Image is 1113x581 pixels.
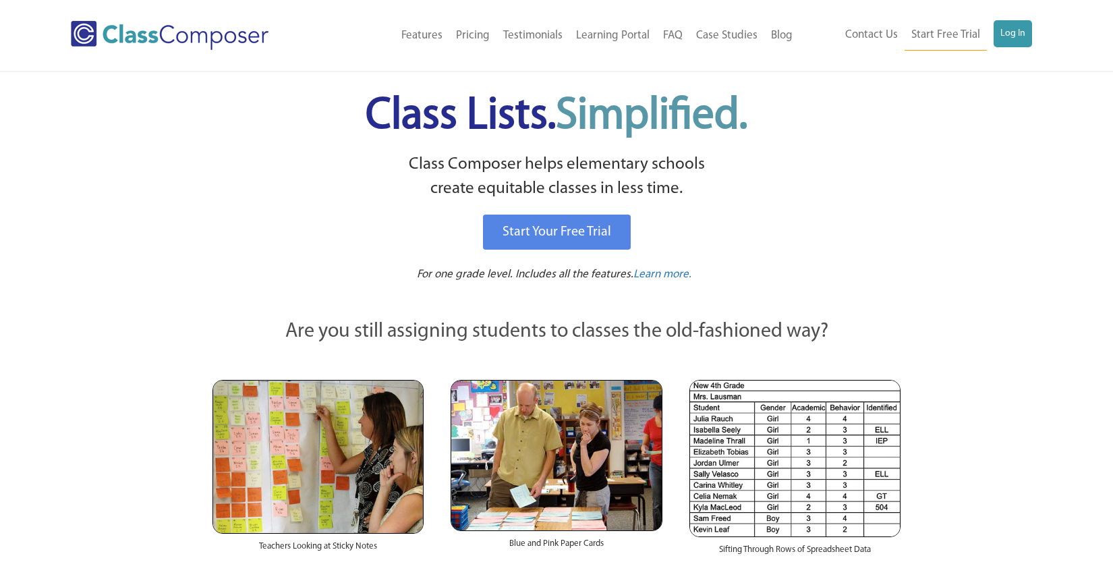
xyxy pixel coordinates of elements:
a: FAQ [656,21,689,51]
span: Start Your Free Trial [503,225,611,239]
a: Case Studies [689,21,764,51]
a: Pricing [449,21,496,51]
a: Contact Us [838,20,905,50]
img: Spreadsheets [689,380,901,537]
a: Start Free Trial [905,20,987,51]
p: Class Composer helps elementary schools create equitable classes in less time. [210,153,903,202]
span: For one grade level. Includes all the features. [417,269,633,280]
span: Learn more. [633,269,691,280]
a: Features [395,21,449,51]
a: Learning Portal [569,21,656,51]
div: Blue and Pink Paper Cards [451,531,662,563]
nav: Header Menu [324,21,799,51]
p: Are you still assigning students to classes the old-fashioned way? [212,317,901,347]
img: Class Composer [71,21,268,50]
nav: Header Menu [799,20,1032,51]
a: Blog [764,21,799,51]
div: Teachers Looking at Sticky Notes [212,534,424,566]
img: Teachers Looking at Sticky Notes [212,380,424,534]
span: Class Lists. [366,94,747,138]
div: Sifting Through Rows of Spreadsheet Data [689,537,901,570]
a: Log In [994,20,1032,47]
a: Learn more. [633,267,691,283]
span: Simplified. [556,94,747,138]
img: Blue and Pink Paper Cards [451,380,662,530]
a: Testimonials [496,21,569,51]
a: Start Your Free Trial [483,215,631,250]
